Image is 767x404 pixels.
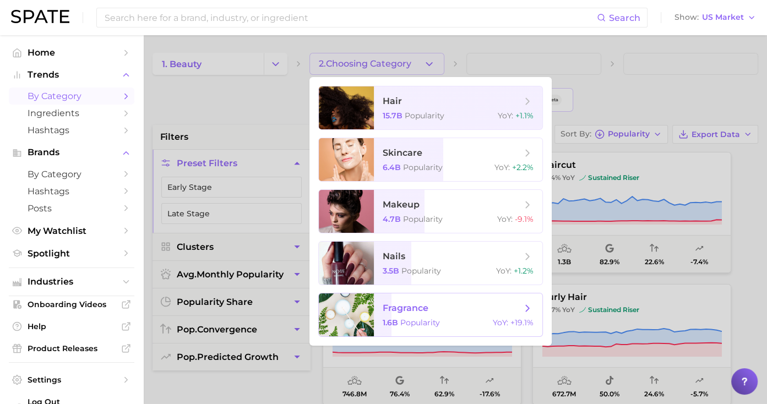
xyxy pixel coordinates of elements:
[405,111,444,121] span: Popularity
[515,111,534,121] span: +1.1%
[383,214,401,224] span: 4.7b
[28,169,116,179] span: by Category
[383,148,422,158] span: skincare
[609,13,640,23] span: Search
[28,186,116,196] span: Hashtags
[28,125,116,135] span: Hashtags
[9,372,134,388] a: Settings
[383,199,420,210] span: makeup
[28,108,116,118] span: Ingredients
[28,299,116,309] span: Onboarding Videos
[28,343,116,353] span: Product Releases
[383,303,428,313] span: fragrance
[9,67,134,83] button: Trends
[9,88,134,105] a: by Category
[9,144,134,161] button: Brands
[28,375,116,385] span: Settings
[9,296,134,313] a: Onboarding Videos
[9,318,134,335] a: Help
[400,318,440,327] span: Popularity
[403,162,443,172] span: Popularity
[9,166,134,183] a: by Category
[28,248,116,259] span: Spotlight
[383,111,402,121] span: 15.7b
[9,44,134,61] a: Home
[498,111,513,121] span: YoY :
[496,266,512,276] span: YoY :
[383,96,402,106] span: hair
[28,47,116,58] span: Home
[672,10,759,25] button: ShowUS Market
[510,318,534,327] span: +19.1%
[9,200,134,217] a: Posts
[674,14,699,20] span: Show
[9,245,134,262] a: Spotlight
[383,318,398,327] span: 1.6b
[9,122,134,139] a: Hashtags
[403,214,443,224] span: Popularity
[28,277,116,287] span: Industries
[28,70,116,80] span: Trends
[28,91,116,101] span: by Category
[383,251,405,261] span: nails
[28,148,116,157] span: Brands
[11,10,69,23] img: SPATE
[514,266,534,276] span: +1.2%
[383,162,401,172] span: 6.4b
[497,214,513,224] span: YoY :
[702,14,744,20] span: US Market
[104,8,597,27] input: Search here for a brand, industry, or ingredient
[515,214,534,224] span: -9.1%
[9,105,134,122] a: Ingredients
[309,77,552,346] ul: 2.Choosing Category
[9,222,134,239] a: My Watchlist
[383,266,399,276] span: 3.5b
[494,162,510,172] span: YoY :
[28,226,116,236] span: My Watchlist
[512,162,534,172] span: +2.2%
[401,266,441,276] span: Popularity
[9,340,134,357] a: Product Releases
[9,274,134,290] button: Industries
[9,183,134,200] a: Hashtags
[28,321,116,331] span: Help
[28,203,116,214] span: Posts
[493,318,508,327] span: YoY :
